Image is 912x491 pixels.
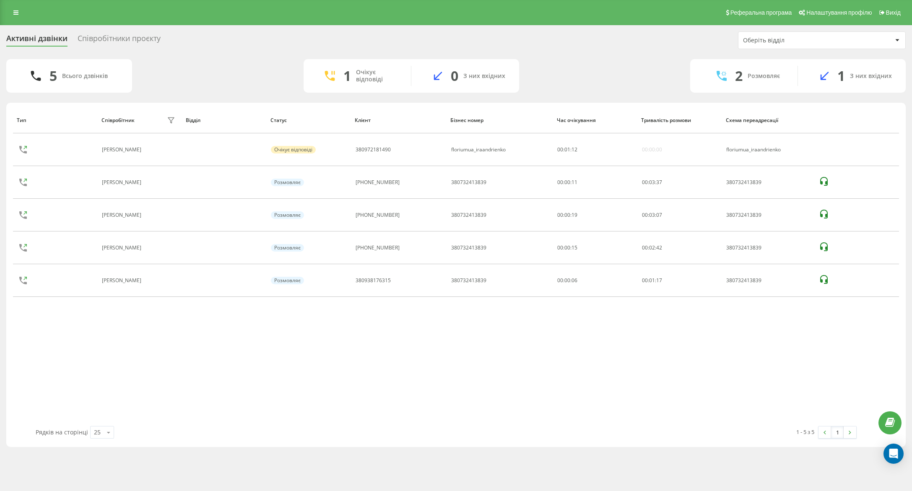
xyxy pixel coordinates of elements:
span: Реферальна програма [730,9,792,16]
div: Час очікування [557,117,634,123]
div: Розмовляє [271,179,304,186]
span: 42 [656,244,662,251]
div: [PERSON_NAME] [102,212,143,218]
div: 1 [343,68,351,84]
div: Open Intercom Messenger [883,444,904,464]
span: Вихід [886,9,901,16]
div: Активні дзвінки [6,34,68,47]
div: Всього дзвінків [62,73,108,80]
span: 00 [557,146,563,153]
div: Розмовляє [271,244,304,252]
div: Бізнес номер [450,117,549,123]
div: 380732413839 [451,245,486,251]
div: Очікує відповіді [356,69,398,83]
span: Налаштування профілю [806,9,872,16]
div: З них вхідних [850,73,892,80]
div: Розмовляє [748,73,780,80]
div: 380732413839 [726,278,810,283]
div: З них вхідних [463,73,505,80]
div: Оберіть відділ [743,37,843,44]
div: : : [642,278,662,283]
div: 00:00:15 [557,245,632,251]
div: : : [642,212,662,218]
div: 380732413839 [451,179,486,185]
div: 00:00:11 [557,179,632,185]
span: 02 [649,244,655,251]
div: 0 [451,68,458,84]
span: 00 [642,244,648,251]
div: 380732413839 [451,212,486,218]
div: 380732413839 [726,212,810,218]
div: : : [557,147,577,153]
span: 03 [649,211,655,218]
span: 07 [656,211,662,218]
span: Рядків на сторінці [36,428,88,436]
a: 1 [831,426,844,438]
div: Відділ [186,117,262,123]
div: [PHONE_NUMBER] [356,212,400,218]
div: 2 [735,68,743,84]
div: 380972181490 [356,147,391,153]
span: 37 [656,179,662,186]
div: : : [642,179,662,185]
div: Тип [17,117,94,123]
div: Схема переадресації [726,117,811,123]
div: 1 [837,68,845,84]
div: Очікує відповіді [271,146,316,153]
div: 380938176315 [356,278,391,283]
div: Статус [270,117,347,123]
span: 03 [649,179,655,186]
div: [PERSON_NAME] [102,179,143,185]
div: [PERSON_NAME] [102,278,143,283]
span: 01 [649,277,655,284]
div: Співробітник [101,117,135,123]
span: 17 [656,277,662,284]
div: Клієнт [355,117,443,123]
div: 380732413839 [451,278,486,283]
span: 00 [642,277,648,284]
div: 00:00:06 [557,278,632,283]
div: floriumua_iraandrienko [451,147,506,153]
div: 00:00:19 [557,212,632,218]
div: 380732413839 [726,179,810,185]
div: [PHONE_NUMBER] [356,245,400,251]
span: 12 [572,146,577,153]
div: Співробітники проєкту [78,34,161,47]
span: 00 [642,211,648,218]
div: Розмовляє [271,277,304,284]
div: : : [642,245,662,251]
div: 1 - 5 з 5 [796,428,814,436]
div: [PERSON_NAME] [102,147,143,153]
div: 00:00:00 [642,147,662,153]
div: 380732413839 [726,245,810,251]
div: Тривалість розмови [641,117,718,123]
div: Розмовляє [271,211,304,219]
div: 25 [94,428,101,436]
div: [PHONE_NUMBER] [356,179,400,185]
span: 00 [642,179,648,186]
span: 01 [564,146,570,153]
div: floriumua_iraandrienko [726,147,810,153]
div: [PERSON_NAME] [102,245,143,251]
div: 5 [49,68,57,84]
